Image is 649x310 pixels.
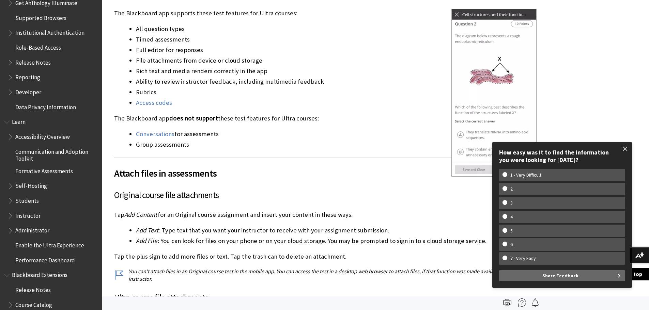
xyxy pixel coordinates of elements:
p: You can't attach files in an Original course test in the mobile app. You can access the test in a... [114,267,537,283]
li: Rich text and media renders correctly in the app [136,66,537,76]
w-span: 4 [503,214,521,220]
span: Course Catalog [15,299,52,308]
h3: Ultra course file attachments [114,291,537,304]
li: File attachments from device or cloud storage [136,56,537,65]
span: Release Notes [15,57,51,66]
span: Data Privacy Information [15,101,76,111]
span: Students [15,195,39,204]
span: Instructor [15,210,41,219]
li: Timed assessments [136,35,537,44]
li: Ability to review instructor feedback, including multimedia feedback [136,77,537,86]
span: Formative Assessments [15,165,73,175]
w-span: 5 [503,228,521,234]
span: Enable the Ultra Experience [15,240,84,249]
w-span: 3 [503,200,521,206]
span: Communication and Adoption Toolkit [15,146,97,162]
span: Accessibility Overview [15,131,70,140]
li: Group assessments [136,140,537,149]
w-span: 2 [503,186,521,192]
span: Learn [12,116,26,126]
a: Access codes [136,99,172,107]
w-span: 1 - Very Difficult [503,172,549,178]
li: for assessments [136,129,537,139]
nav: Book outline for Blackboard Learn Help [4,116,98,266]
li: : Type text that you want your instructor to receive with your assignment submission. [136,226,537,235]
button: Share Feedback [499,270,625,281]
img: Follow this page [531,298,539,307]
span: Self-Hosting [15,180,47,190]
li: All question types [136,24,537,34]
div: How easy was it to find the information you were looking for [DATE]? [499,149,625,163]
p: The Blackboard app these test features for Ultra courses: [114,114,537,123]
li: : You can look for files on your phone or on your cloud storage. You may be prompted to sign in t... [136,236,537,246]
span: Add Content [124,211,157,218]
p: Tap the plus sign to add more files or text. Tap the trash can to delete an attachment. [114,252,537,261]
li: Rubrics [136,87,537,97]
span: Institutional Authentication [15,27,84,36]
span: Attach files in assessments [114,166,438,180]
span: Developer [15,86,41,96]
span: does not support [169,114,218,122]
h3: Original course file attachments [114,189,537,202]
w-span: 6 [503,242,521,247]
span: Share Feedback [542,270,578,281]
p: Tap for an Original course assignment and insert your content in these ways. [114,210,537,219]
span: Release Notes [15,284,51,293]
span: Performance Dashboard [15,255,75,264]
li: Full editor for responses [136,45,537,55]
span: Administrator [15,225,49,234]
w-span: 7 - Very Easy [503,256,544,261]
img: Print [503,298,511,307]
span: Role-Based Access [15,42,61,51]
span: Supported Browsers [15,12,66,21]
p: The Blackboard app supports these test features for Ultra courses: [114,9,537,18]
img: More help [518,298,526,307]
a: Conversations [136,130,174,138]
span: Reporting [15,72,40,81]
span: Blackboard Extensions [12,270,67,279]
span: Add File [136,237,157,245]
span: Add Text [136,226,158,234]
